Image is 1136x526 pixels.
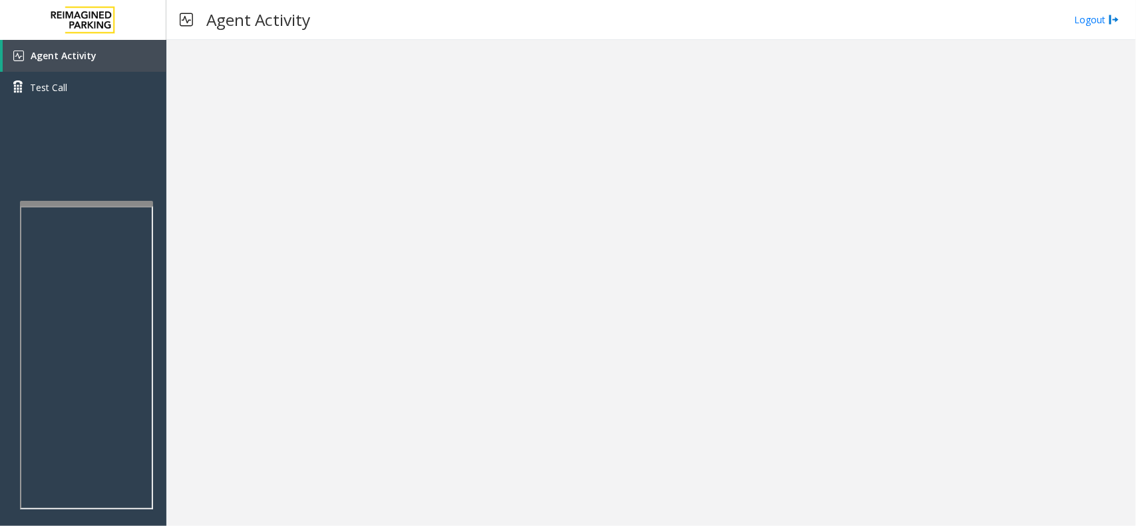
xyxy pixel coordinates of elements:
[1074,13,1119,27] a: Logout
[13,51,24,61] img: 'icon'
[200,3,317,36] h3: Agent Activity
[30,80,67,94] span: Test Call
[3,40,166,72] a: Agent Activity
[31,49,96,62] span: Agent Activity
[180,3,193,36] img: pageIcon
[1109,13,1119,27] img: logout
